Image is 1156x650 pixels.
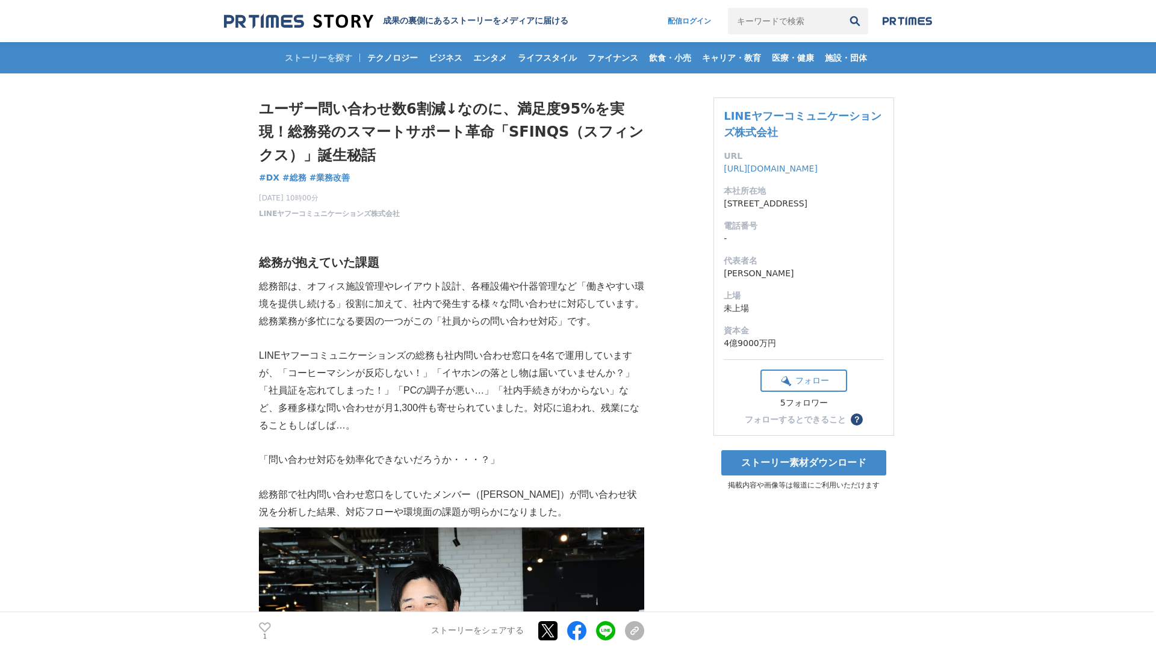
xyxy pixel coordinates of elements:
a: ビジネス [424,42,467,73]
dt: URL [724,150,884,162]
span: ビジネス [424,52,467,63]
dt: 電話番号 [724,220,884,232]
a: LINEヤフーコミュニケーションズ株式会社 [259,208,400,219]
p: 「問い合わせ対応を効率化できないだろうか・・・？」 [259,451,644,469]
dd: [PERSON_NAME] [724,267,884,280]
button: フォロー [760,370,847,392]
p: LINEヤフーコミュニケーションズの総務も社内問い合わせ窓口を4名で運用していますが、「コーヒーマシンが反応しない！」「イヤホンの落とし物は届いていませんか？」「社員証を忘れてしまった！」「PC... [259,347,644,434]
span: ？ [853,415,861,424]
dt: 上場 [724,289,884,302]
p: ストーリーをシェアする [431,626,524,637]
a: エンタメ [468,42,512,73]
p: 総務部は、オフィス施設管理やレイアウト設計、各種設備や什器管理など「働きやすい環境を提供し続ける」役割に加えて、社内で発生する様々な問い合わせに対応しています。 [259,278,644,313]
span: #DX [259,172,279,183]
img: prtimes [883,16,932,26]
span: エンタメ [468,52,512,63]
dd: 4億9000万円 [724,337,884,350]
strong: 総務が抱えていた課題 [259,256,379,269]
input: キーワードで検索 [728,8,842,34]
div: 5フォロワー [760,398,847,409]
a: #総務 [282,172,306,184]
span: 医療・健康 [767,52,819,63]
a: 成果の裏側にあるストーリーをメディアに届ける 成果の裏側にあるストーリーをメディアに届ける [224,13,568,29]
a: ライフスタイル [513,42,582,73]
span: 飲食・小売 [644,52,696,63]
a: 配信ログイン [656,8,723,34]
span: #業務改善 [309,172,350,183]
p: 総務業務が多忙になる要因の一つがこの「社員からの問い合わせ対応」です。 [259,313,644,330]
span: ファイナンス [583,52,643,63]
dd: 未上場 [724,302,884,315]
dd: - [724,232,884,245]
p: 掲載内容や画像等は報道にご利用いただけます [713,480,894,491]
span: #総務 [282,172,306,183]
a: テクノロジー [362,42,423,73]
a: 施設・団体 [820,42,872,73]
img: 成果の裏側にあるストーリーをメディアに届ける [224,13,373,29]
dt: 代表者名 [724,255,884,267]
a: ストーリー素材ダウンロード [721,450,886,475]
dd: [STREET_ADDRESS] [724,197,884,210]
span: キャリア・教育 [697,52,766,63]
p: 1 [259,634,271,640]
dt: 資本金 [724,324,884,337]
a: #DX [259,172,279,184]
span: 施設・団体 [820,52,872,63]
span: [DATE] 10時00分 [259,193,400,203]
a: キャリア・教育 [697,42,766,73]
h1: ユーザー問い合わせ数6割減↓なのに、満足度95%を実現！総務発のスマートサポート革命「SFINQS（スフィンクス）」誕生秘話 [259,97,644,167]
a: ファイナンス [583,42,643,73]
span: ライフスタイル [513,52,582,63]
a: LINEヤフーコミュニケーションズ株式会社 [724,110,881,138]
button: ？ [851,413,863,426]
span: テクノロジー [362,52,423,63]
a: [URL][DOMAIN_NAME] [724,164,818,173]
div: フォローするとできること [745,415,846,424]
p: 総務部で社内問い合わせ窓口をしていたメンバー（[PERSON_NAME]）が問い合わせ状況を分析した結果、対応フローや環境面の課題が明らかになりました。 [259,486,644,521]
a: 飲食・小売 [644,42,696,73]
button: 検索 [842,8,868,34]
h2: 成果の裏側にあるストーリーをメディアに届ける [383,16,568,26]
a: 医療・健康 [767,42,819,73]
dt: 本社所在地 [724,185,884,197]
a: #業務改善 [309,172,350,184]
